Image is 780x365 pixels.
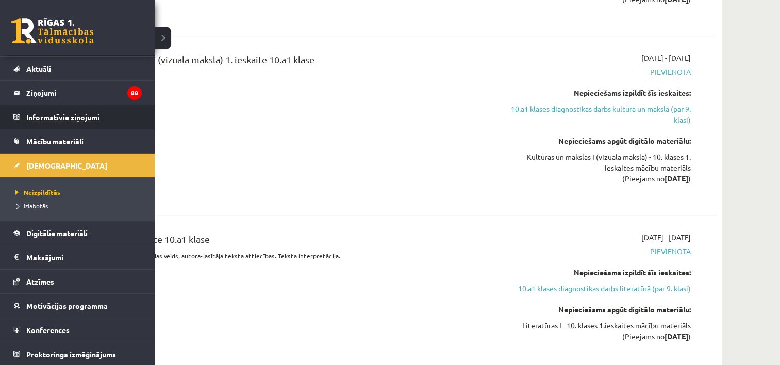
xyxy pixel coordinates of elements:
span: Proktoringa izmēģinājums [26,350,116,359]
a: [DEMOGRAPHIC_DATA] [13,154,142,177]
span: Atzīmes [26,277,54,286]
span: [DATE] - [DATE] [641,53,691,63]
a: 10.a1 klases diagnostikas darbs literatūrā (par 9. klasi) [496,283,691,294]
div: Literatūra 1. ieskaite 10.a1 klase [77,232,481,251]
p: Literatūra – jēdziens, mākslas veids, autora-lasītāja teksta attiecības. Teksta interpretācija. [77,251,481,260]
span: [DEMOGRAPHIC_DATA] [26,161,107,170]
span: Pievienota [496,67,691,77]
a: Motivācijas programma [13,294,142,318]
div: Nepieciešams apgūt digitālo materiālu: [496,304,691,315]
a: 10.a1 klases diagnostikas darbs kultūrā un mākslā (par 9. klasi) [496,104,691,125]
a: Maksājumi [13,245,142,269]
a: Rīgas 1. Tālmācības vidusskola [11,18,94,44]
div: Kultūras un mākslas I (vizuālā māksla) - 10. klases 1. ieskaites mācību materiāls (Pieejams no ) [496,152,691,184]
i: 88 [127,86,142,100]
span: Aktuāli [26,64,51,73]
a: Atzīmes [13,270,142,293]
legend: Maksājumi [26,245,142,269]
strong: [DATE] [665,331,688,341]
span: Izlabotās [13,202,48,210]
legend: Ziņojumi [26,81,142,105]
span: Konferences [26,325,70,335]
a: Mācību materiāli [13,129,142,153]
span: Digitālie materiāli [26,228,88,238]
div: Nepieciešams izpildīt šīs ieskaites: [496,267,691,278]
span: [DATE] - [DATE] [641,232,691,243]
span: Mācību materiāli [26,137,84,146]
strong: [DATE] [665,174,688,183]
div: Nepieciešams izpildīt šīs ieskaites: [496,88,691,98]
a: Neizpildītās [13,188,144,197]
div: Literatūras I - 10. klases 1.ieskaites mācību materiāls (Pieejams no ) [496,320,691,342]
div: Kultūra un māksla I (vizuālā māksla) 1. ieskaite 10.a1 klase [77,53,481,72]
div: Nepieciešams apgūt digitālo materiālu: [496,136,691,146]
a: Informatīvie ziņojumi [13,105,142,129]
a: Aktuāli [13,57,142,80]
legend: Informatīvie ziņojumi [26,105,142,129]
span: Pievienota [496,246,691,257]
a: Digitālie materiāli [13,221,142,245]
span: Neizpildītās [13,188,60,196]
a: Ziņojumi88 [13,81,142,105]
a: Konferences [13,318,142,342]
span: Motivācijas programma [26,301,108,310]
a: Izlabotās [13,201,144,210]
